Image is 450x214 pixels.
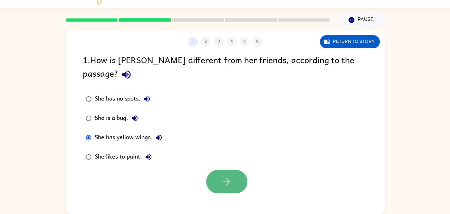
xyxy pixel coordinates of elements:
div: She is a bug. [95,112,141,125]
button: Return to story [320,35,380,48]
button: She has no spots. [140,92,153,105]
div: She likes to paint. [95,151,155,163]
button: She has yellow wings. [152,131,165,144]
div: 1 . How is [PERSON_NAME] different from her friends, according to the passage? [83,53,368,83]
button: She likes to paint. [142,151,155,163]
button: Pause [338,13,385,27]
button: 1 [188,37,198,46]
button: She is a bug. [128,112,141,125]
div: She has no spots. [95,92,153,105]
div: She has yellow wings. [95,131,165,144]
